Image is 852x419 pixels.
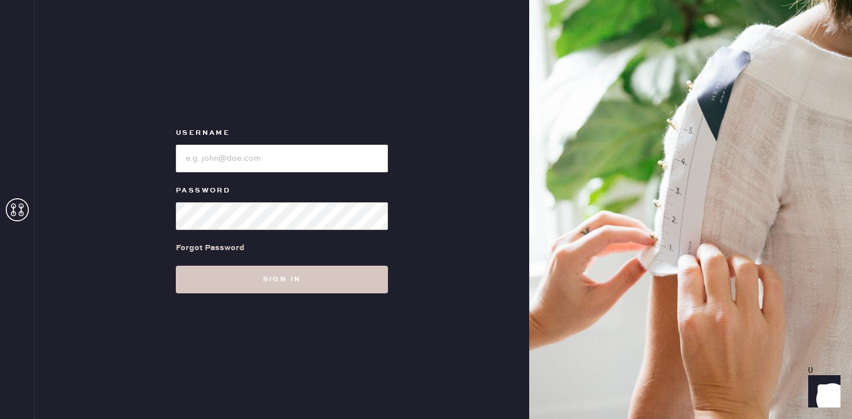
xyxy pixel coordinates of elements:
a: Forgot Password [176,230,244,266]
label: Password [176,184,388,198]
label: Username [176,126,388,140]
button: Sign in [176,266,388,293]
div: Forgot Password [176,241,244,254]
iframe: Front Chat [797,367,847,417]
input: e.g. john@doe.com [176,145,388,172]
